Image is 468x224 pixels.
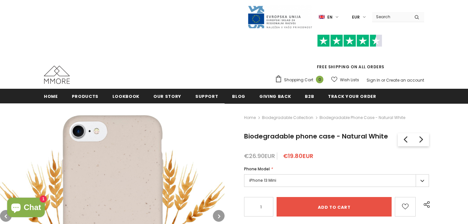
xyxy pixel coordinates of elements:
[153,89,181,103] a: Our Story
[44,93,58,99] span: Home
[386,77,424,83] a: Create an account
[44,89,58,103] a: Home
[367,77,380,83] a: Sign In
[244,114,256,122] a: Home
[247,5,312,29] img: Javni Razpis
[319,14,325,20] img: i-lang-1.png
[328,93,376,99] span: Track your order
[305,89,314,103] a: B2B
[247,14,312,20] a: Javni Razpis
[316,76,323,83] span: 0
[259,89,291,103] a: Giving back
[262,115,313,120] a: Biodegradable Collection
[352,14,360,20] span: EUR
[340,77,359,83] span: Wish Lists
[305,93,314,99] span: B2B
[327,14,332,20] span: en
[112,93,139,99] span: Lookbook
[259,93,291,99] span: Giving back
[195,93,218,99] span: support
[328,89,376,103] a: Track your order
[72,89,98,103] a: Products
[381,77,385,83] span: or
[153,93,181,99] span: Our Story
[331,74,359,86] a: Wish Lists
[244,152,275,160] span: €26.90EUR
[72,93,98,99] span: Products
[317,34,382,47] img: Trust Pilot Stars
[319,114,405,122] span: Biodegradable phone case - Natural White
[277,197,392,217] input: Add to cart
[284,77,313,83] span: Shopping Cart
[244,174,429,187] label: iPhone 13 Mini
[244,132,388,141] span: Biodegradable phone case - Natural White
[275,37,424,70] span: FREE SHIPPING ON ALL ORDERS
[232,93,245,99] span: Blog
[44,66,70,84] img: MMORE Cases
[244,166,270,172] span: Phone Model
[275,47,424,64] iframe: Customer reviews powered by Trustpilot
[5,198,47,219] inbox-online-store-chat: Shopify online store chat
[372,12,409,21] input: Search Site
[112,89,139,103] a: Lookbook
[195,89,218,103] a: support
[275,75,327,85] a: Shopping Cart 0
[232,89,245,103] a: Blog
[283,152,313,160] span: €19.80EUR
